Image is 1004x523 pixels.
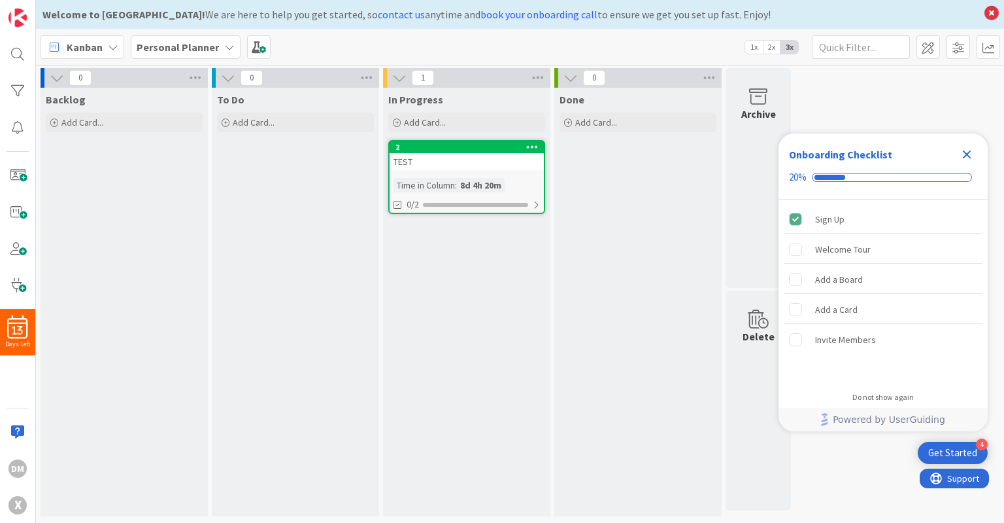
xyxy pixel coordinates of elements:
div: Delete [743,329,775,344]
span: 1x [745,41,763,54]
div: Close Checklist [956,144,977,165]
div: 2TEST [390,141,544,170]
div: 8d 4h 20m [457,178,505,192]
div: Invite Members [815,332,876,348]
span: : [455,178,457,192]
div: Add a Board is incomplete. [784,265,982,294]
span: In Progress [388,93,443,106]
span: Add Card... [233,117,275,128]
span: 13 [12,326,23,335]
div: Do not show again [852,392,914,403]
a: Powered by UserGuiding [785,408,981,431]
span: 2x [763,41,780,54]
div: Checklist Container [778,134,988,431]
span: Add Card... [61,117,103,128]
div: Invite Members is incomplete. [784,325,982,354]
span: Support [27,2,59,18]
span: 0/2 [407,198,419,211]
div: Sign Up is complete. [784,205,982,234]
div: Sign Up [815,211,845,227]
span: Add Card... [575,117,617,128]
div: Add a Card [815,302,858,317]
span: Backlog [46,93,86,106]
span: Done [560,93,584,106]
div: We are here to help you get started, so anytime and to ensure we get you set up fast. Enjoy! [42,7,978,22]
div: Onboarding Checklist [789,147,892,162]
div: 2 [395,143,544,152]
input: Quick Filter... [812,35,910,59]
span: Add Card... [404,117,446,128]
span: 0 [241,70,263,86]
div: Open Get Started checklist, remaining modules: 4 [918,442,988,464]
div: Checklist progress: 20% [789,171,977,183]
div: 4 [976,439,988,450]
div: Add a Board [815,272,863,287]
div: Welcome Tour is incomplete. [784,235,982,264]
a: contact us [378,8,425,21]
b: Welcome to [GEOGRAPHIC_DATA]! [42,8,205,21]
div: DM [8,460,27,478]
div: TEST [390,153,544,170]
div: Add a Card is incomplete. [784,295,982,324]
a: book your onboarding call [480,8,597,21]
img: Visit kanbanzone.com [8,9,27,27]
span: Powered by UserGuiding [833,412,945,427]
div: Time in Column [393,178,455,192]
div: Get Started [928,446,977,460]
div: X [8,496,27,514]
div: Checklist items [778,200,988,384]
span: 3x [780,41,798,54]
div: Welcome Tour [815,242,871,257]
span: 1 [412,70,434,86]
span: Kanban [67,39,103,55]
div: 20% [789,171,807,183]
div: 2 [390,141,544,153]
span: To Do [217,93,244,106]
span: 0 [69,70,92,86]
div: Footer [778,408,988,431]
div: Archive [741,106,776,122]
b: Personal Planner [137,41,219,54]
span: 0 [583,70,605,86]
